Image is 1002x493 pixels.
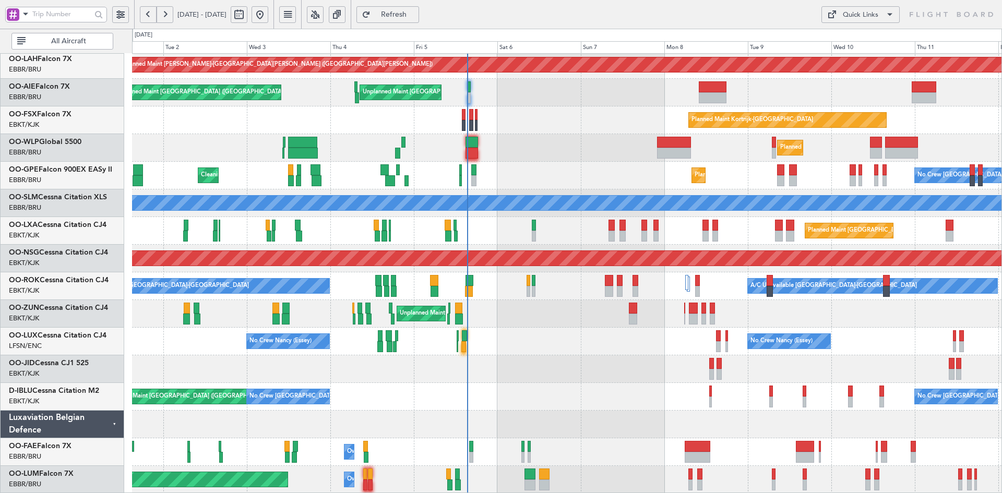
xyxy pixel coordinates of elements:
[28,38,110,45] span: All Aircraft
[9,286,39,295] a: EBKT/KJK
[9,396,39,406] a: EBKT/KJK
[9,258,39,268] a: EBKT/KJK
[135,31,152,40] div: [DATE]
[9,175,41,185] a: EBBR/BRU
[9,387,32,394] span: D-IBLU
[9,314,39,323] a: EBKT/KJK
[9,341,42,351] a: LFSN/ENC
[843,10,878,20] div: Quick Links
[664,41,748,54] div: Mon 8
[9,479,41,489] a: EBBR/BRU
[249,389,424,404] div: No Crew [GEOGRAPHIC_DATA] ([GEOGRAPHIC_DATA] National)
[201,167,375,183] div: Cleaning [GEOGRAPHIC_DATA] ([GEOGRAPHIC_DATA] National)
[32,6,91,22] input: Trip Number
[9,148,41,157] a: EBBR/BRU
[9,83,70,90] a: OO-AIEFalcon 7X
[82,278,249,294] div: A/C Unavailable [GEOGRAPHIC_DATA]-[GEOGRAPHIC_DATA]
[9,249,108,256] a: OO-NSGCessna Citation CJ4
[124,57,433,73] div: Planned Maint [PERSON_NAME]-[GEOGRAPHIC_DATA][PERSON_NAME] ([GEOGRAPHIC_DATA][PERSON_NAME])
[9,111,71,118] a: OO-FSXFalcon 7X
[9,231,39,240] a: EBKT/KJK
[11,33,113,50] button: All Aircraft
[414,41,497,54] div: Fri 5
[249,333,312,349] div: No Crew Nancy (Essey)
[9,359,89,367] a: OO-JIDCessna CJ1 525
[347,472,418,487] div: Owner Melsbroek Air Base
[9,276,109,284] a: OO-ROKCessna Citation CJ4
[808,223,997,238] div: Planned Maint [GEOGRAPHIC_DATA] ([GEOGRAPHIC_DATA] National)
[750,278,917,294] div: A/C Unavailable [GEOGRAPHIC_DATA]-[GEOGRAPHIC_DATA]
[121,85,285,100] div: Planned Maint [GEOGRAPHIC_DATA] ([GEOGRAPHIC_DATA])
[330,41,414,54] div: Thu 4
[915,41,998,54] div: Thu 11
[9,83,35,90] span: OO-AIE
[363,85,559,100] div: Unplanned Maint [GEOGRAPHIC_DATA] ([GEOGRAPHIC_DATA] National)
[9,359,35,367] span: OO-JID
[9,332,106,339] a: OO-LUXCessna Citation CJ4
[356,6,419,23] button: Refresh
[9,470,74,477] a: OO-LUMFalcon 7X
[9,138,39,146] span: OO-WLP
[9,452,41,461] a: EBBR/BRU
[9,138,81,146] a: OO-WLPGlobal 5500
[9,221,106,229] a: OO-LXACessna Citation CJ4
[247,41,330,54] div: Wed 3
[9,194,107,201] a: OO-SLMCessna Citation XLS
[177,10,226,19] span: [DATE] - [DATE]
[9,92,41,102] a: EBBR/BRU
[9,470,39,477] span: OO-LUM
[9,203,41,212] a: EBBR/BRU
[9,332,38,339] span: OO-LUX
[9,304,108,311] a: OO-ZUNCessna Citation CJ4
[831,41,915,54] div: Wed 10
[9,387,99,394] a: D-IBLUCessna Citation M2
[9,120,39,129] a: EBKT/KJK
[9,442,37,450] span: OO-FAE
[163,41,247,54] div: Tue 2
[9,55,72,63] a: OO-LAHFalcon 7X
[9,194,38,201] span: OO-SLM
[9,304,39,311] span: OO-ZUN
[9,166,112,173] a: OO-GPEFalcon 900EX EASy II
[9,221,38,229] span: OO-LXA
[695,167,884,183] div: Planned Maint [GEOGRAPHIC_DATA] ([GEOGRAPHIC_DATA] National)
[9,249,39,256] span: OO-NSG
[9,111,37,118] span: OO-FSX
[581,41,664,54] div: Sun 7
[780,140,855,155] div: Planned Maint Milan (Linate)
[117,389,299,404] div: AOG Maint [GEOGRAPHIC_DATA] ([GEOGRAPHIC_DATA] National)
[9,65,41,74] a: EBBR/BRU
[750,333,813,349] div: No Crew Nancy (Essey)
[9,369,39,378] a: EBKT/KJK
[373,11,415,18] span: Refresh
[347,444,418,460] div: Owner Melsbroek Air Base
[691,112,813,128] div: Planned Maint Kortrijk-[GEOGRAPHIC_DATA]
[748,41,831,54] div: Tue 9
[400,306,571,321] div: Unplanned Maint [GEOGRAPHIC_DATA] ([GEOGRAPHIC_DATA])
[9,166,39,173] span: OO-GPE
[821,6,900,23] button: Quick Links
[9,276,40,284] span: OO-ROK
[9,442,71,450] a: OO-FAEFalcon 7X
[9,55,38,63] span: OO-LAH
[497,41,581,54] div: Sat 6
